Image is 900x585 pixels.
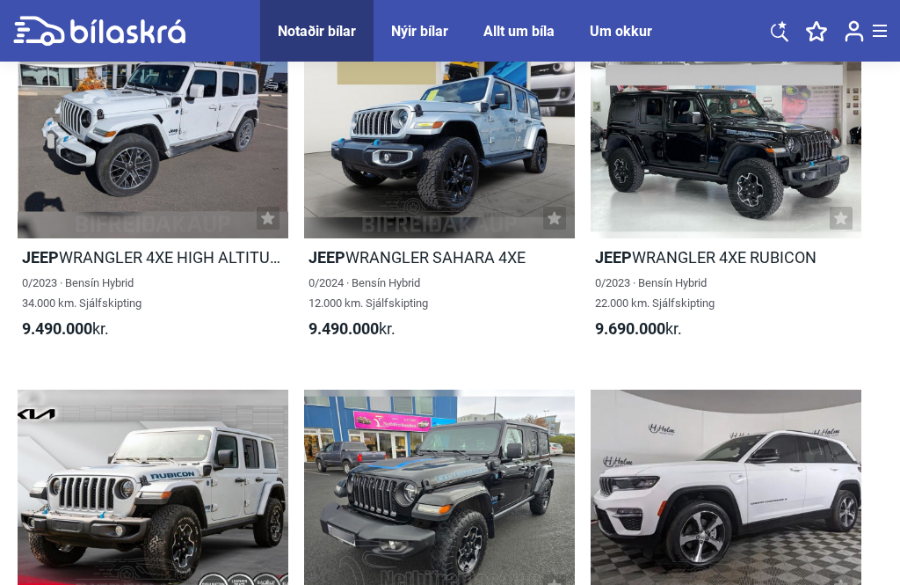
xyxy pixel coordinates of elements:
[278,23,356,40] a: Notaðir bílar
[308,248,345,267] b: Jeep
[595,248,632,267] b: Jeep
[22,248,59,267] b: Jeep
[308,319,379,338] b: 9.490.000
[304,22,575,355] a: JeepWRANGLER SAHARA 4XE0/2024 · Bensín Hybrid12.000 km. Sjálfskipting9.490.000kr.
[591,22,861,355] a: JeepWRANGLER 4XE RUBICON0/2023 · Bensín Hybrid22.000 km. Sjálfskipting9.690.000kr.
[18,247,288,267] h2: WRANGLER 4XE HIGH ALTITUDE
[591,247,861,267] h2: WRANGLER 4XE RUBICON
[308,276,428,310] span: 0/2024 · Bensín Hybrid 12.000 km. Sjálfskipting
[590,23,652,40] a: Um okkur
[391,23,448,40] a: Nýir bílar
[595,319,665,338] b: 9.690.000
[22,319,92,338] b: 9.490.000
[845,20,864,42] img: user-login.svg
[308,318,396,339] span: kr.
[22,318,109,339] span: kr.
[483,23,555,40] a: Allt um bíla
[595,276,715,310] span: 0/2023 · Bensín Hybrid 22.000 km. Sjálfskipting
[595,318,682,339] span: kr.
[18,22,288,355] a: JeepWRANGLER 4XE HIGH ALTITUDE0/2023 · Bensín Hybrid34.000 km. Sjálfskipting9.490.000kr.
[22,276,142,310] span: 0/2023 · Bensín Hybrid 34.000 km. Sjálfskipting
[304,247,575,267] h2: WRANGLER SAHARA 4XE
